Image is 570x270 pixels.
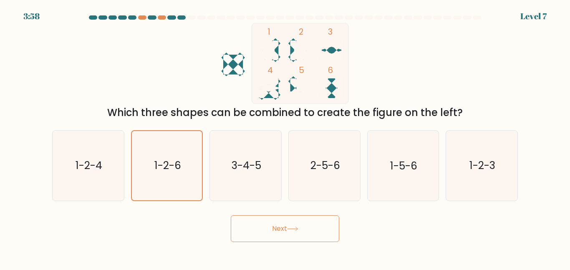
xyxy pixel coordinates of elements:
div: 3:58 [23,10,40,23]
text: 3-4-5 [232,158,261,173]
text: 1-5-6 [390,158,417,173]
text: 1-2-3 [469,158,495,173]
tspan: 3 [328,26,333,38]
tspan: 4 [267,64,273,76]
tspan: 5 [299,64,304,76]
button: Next [231,215,339,242]
div: Level 7 [520,10,547,23]
tspan: 6 [328,64,333,76]
text: 2-5-6 [310,158,340,173]
tspan: 2 [299,26,303,38]
text: 1-2-4 [76,158,102,173]
text: 1-2-6 [154,158,181,173]
div: Which three shapes can be combined to create the figure on the left? [57,105,513,120]
tspan: 1 [267,26,270,38]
